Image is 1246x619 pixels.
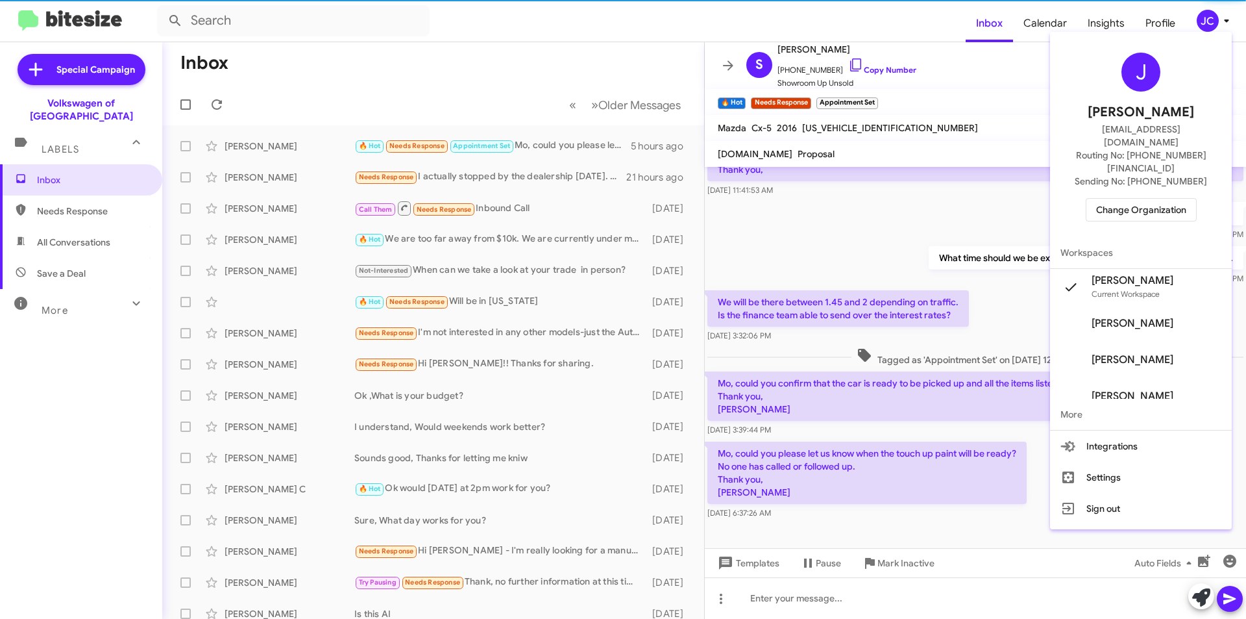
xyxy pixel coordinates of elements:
[1092,317,1173,330] span: [PERSON_NAME]
[1050,431,1232,462] button: Integrations
[1092,353,1173,366] span: [PERSON_NAME]
[1050,493,1232,524] button: Sign out
[1075,175,1207,188] span: Sending No: [PHONE_NUMBER]
[1092,289,1160,299] span: Current Workspace
[1092,390,1173,403] span: [PERSON_NAME]
[1050,399,1232,430] span: More
[1088,102,1194,123] span: [PERSON_NAME]
[1086,198,1197,221] button: Change Organization
[1050,462,1232,493] button: Settings
[1121,53,1160,92] div: J
[1066,123,1216,149] span: [EMAIL_ADDRESS][DOMAIN_NAME]
[1092,274,1173,287] span: [PERSON_NAME]
[1066,149,1216,175] span: Routing No: [PHONE_NUMBER][FINANCIAL_ID]
[1050,237,1232,268] span: Workspaces
[1096,199,1186,221] span: Change Organization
